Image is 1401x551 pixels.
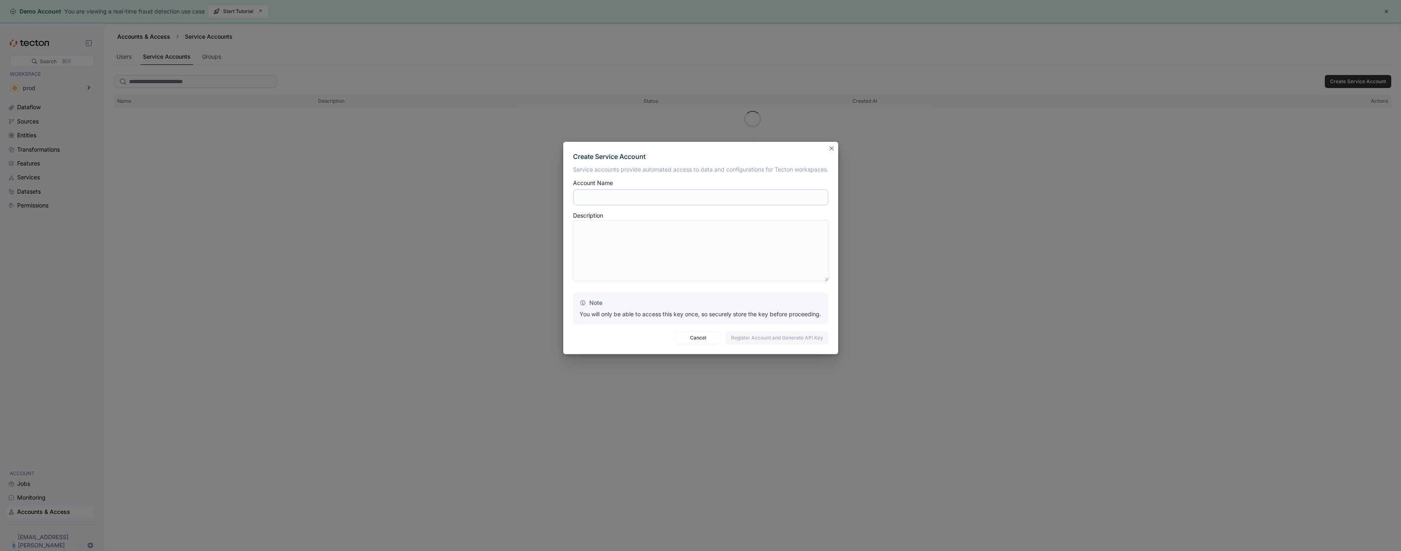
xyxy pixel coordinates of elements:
p: Note [580,299,822,307]
div: Create Service Account [573,152,828,162]
button: Closes this modal window [827,143,837,153]
div: Account Name [573,180,613,186]
div: Description [573,213,603,218]
button: Cancel [675,331,721,344]
p: You will only be able to access this key once, so securely store the key before proceeding. [580,310,822,318]
span: Register Account and Generate API Key [731,332,823,344]
button: Register Account and Generate API Key [726,331,828,344]
span: Cancel [681,332,716,344]
p: Service accounts provide automated access to data and configurations for Tecton workspaces. [573,165,828,174]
